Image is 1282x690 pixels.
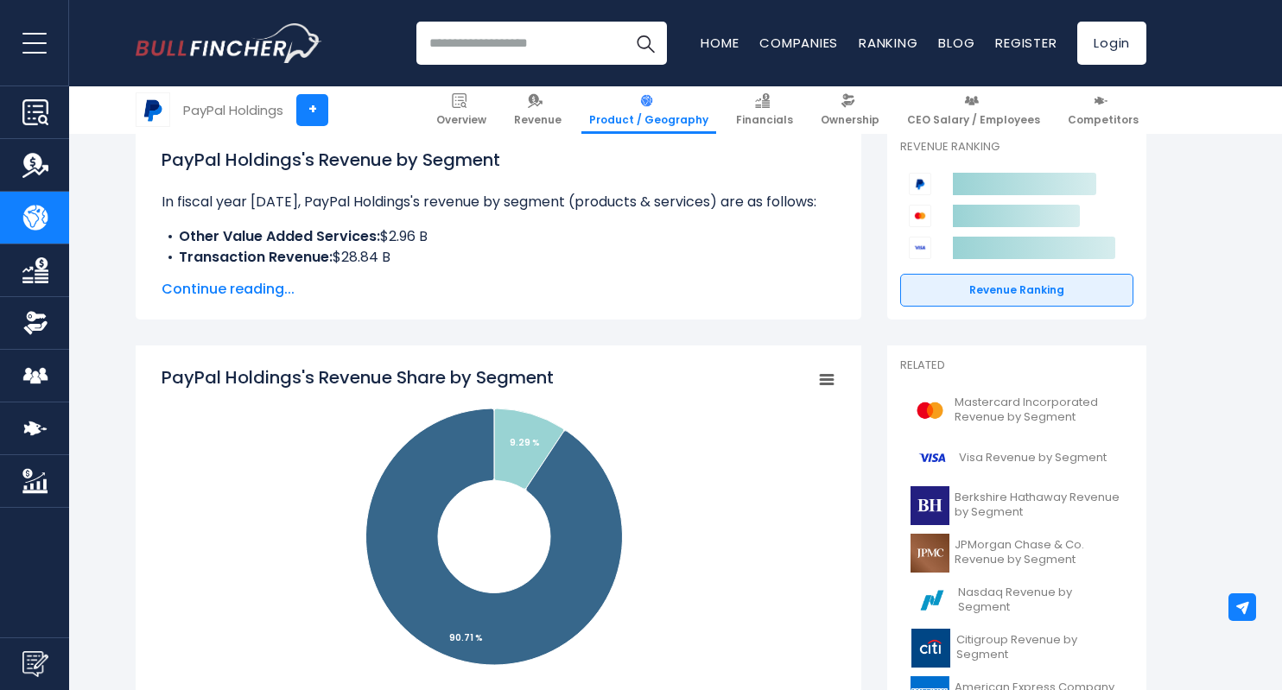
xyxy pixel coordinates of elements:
p: In fiscal year [DATE], PayPal Holdings's revenue by segment (products & services) are as follows: [162,192,835,212]
a: Ownership [813,86,887,134]
a: Berkshire Hathaway Revenue by Segment [900,482,1133,529]
span: Continue reading... [162,279,835,300]
span: Revenue [514,113,562,127]
a: Blog [938,34,974,52]
span: Citigroup Revenue by Segment [956,633,1123,662]
a: Register [995,34,1057,52]
img: Ownership [22,310,48,336]
a: + [296,94,328,126]
span: Product / Geography [589,113,708,127]
a: Financials [728,86,801,134]
tspan: 90.71 % [449,631,483,644]
img: C logo [911,629,951,668]
a: Go to homepage [136,23,321,63]
a: Citigroup Revenue by Segment [900,624,1133,672]
img: JPM logo [911,534,949,573]
img: Mastercard Incorporated competitors logo [909,205,931,227]
span: Competitors [1068,113,1139,127]
span: CEO Salary / Employees [907,113,1040,127]
span: Overview [436,113,486,127]
span: Berkshire Hathaway Revenue by Segment [955,491,1123,520]
li: $2.96 B [162,226,835,247]
a: Overview [428,86,494,134]
a: Visa Revenue by Segment [900,434,1133,482]
button: Search [624,22,667,65]
a: Nasdaq Revenue by Segment [900,577,1133,624]
p: Related [900,358,1133,373]
img: Bullfincher logo [136,23,322,63]
a: Ranking [859,34,917,52]
a: Product / Geography [581,86,716,134]
span: Ownership [821,113,879,127]
a: Home [701,34,739,52]
a: Mastercard Incorporated Revenue by Segment [900,387,1133,434]
img: BRK-B logo [911,486,949,525]
img: PayPal Holdings competitors logo [909,173,931,195]
tspan: 9.29 % [510,436,540,449]
span: Financials [736,113,793,127]
img: Visa competitors logo [909,237,931,259]
span: Visa Revenue by Segment [959,451,1107,465]
a: Revenue [506,86,569,134]
li: $28.84 B [162,247,835,268]
a: JPMorgan Chase & Co. Revenue by Segment [900,529,1133,577]
img: MA logo [911,391,949,430]
img: PYPL logo [136,93,169,126]
span: Nasdaq Revenue by Segment [958,586,1123,615]
b: Other Value Added Services: [179,226,380,246]
a: Revenue Ranking [900,274,1133,307]
a: CEO Salary / Employees [899,86,1048,134]
span: Mastercard Incorporated Revenue by Segment [955,396,1123,425]
p: Revenue Ranking [900,140,1133,155]
div: PayPal Holdings [183,100,283,120]
a: Competitors [1060,86,1146,134]
a: Companies [759,34,838,52]
span: JPMorgan Chase & Co. Revenue by Segment [955,538,1123,567]
b: Transaction Revenue: [179,247,333,267]
tspan: PayPal Holdings's Revenue Share by Segment [162,365,554,389]
a: Login [1077,22,1146,65]
img: NDAQ logo [911,581,953,620]
img: V logo [911,439,954,478]
h1: PayPal Holdings's Revenue by Segment [162,147,835,173]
